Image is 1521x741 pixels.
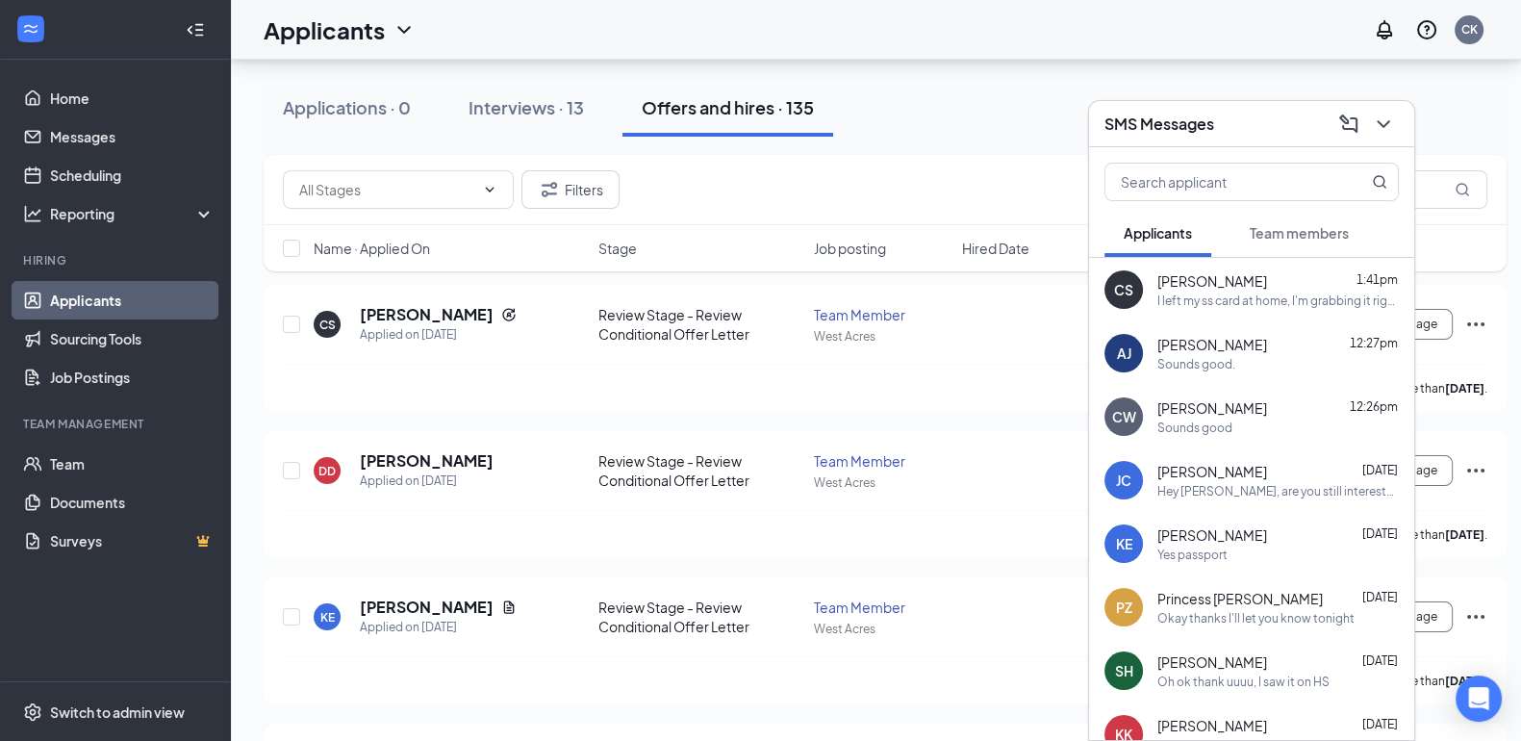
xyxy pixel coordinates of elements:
div: I left my ss card at home, I'm grabbing it right now. I will probably be about five minutes late [1157,293,1399,309]
span: [DATE] [1362,717,1398,731]
svg: Filter [538,178,561,201]
a: Documents [50,483,215,522]
div: Yes passport [1157,547,1228,563]
div: West Acres [814,621,951,637]
div: DD [318,463,336,479]
span: [DATE] [1362,463,1398,477]
span: [DATE] [1362,526,1398,541]
span: 12:26pm [1350,399,1398,414]
a: Applicants [50,281,215,319]
span: [PERSON_NAME] [1157,271,1267,291]
div: Applied on [DATE] [360,325,517,345]
div: Sounds good [1157,420,1232,436]
div: Team Management [23,416,211,432]
div: Switch to admin view [50,703,185,722]
div: KE [320,609,335,626]
svg: ChevronDown [393,18,416,41]
a: Team [50,445,215,483]
a: SurveysCrown [50,522,215,560]
button: ChevronDown [1368,109,1399,140]
button: Filter Filters [521,170,620,209]
h5: [PERSON_NAME] [360,450,494,472]
svg: WorkstreamLogo [21,19,40,38]
span: 12:27pm [1350,336,1398,350]
svg: Analysis [23,204,42,223]
span: [PERSON_NAME] [1157,525,1267,545]
svg: ChevronDown [1372,113,1395,136]
svg: Reapply [501,307,517,322]
svg: Ellipses [1464,605,1487,628]
h5: [PERSON_NAME] [360,597,494,618]
span: [PERSON_NAME] [1157,716,1267,735]
div: Okay thanks I'll let you know tonight [1157,610,1355,626]
svg: Collapse [186,20,205,39]
input: Search applicant [1105,164,1333,200]
div: Applications · 0 [283,95,411,119]
svg: QuestionInfo [1415,18,1438,41]
div: Team Member [814,598,951,617]
svg: Document [501,600,517,615]
div: Hey [PERSON_NAME], are you still interested in working at [DEMOGRAPHIC_DATA]-fil-A? [1157,483,1399,499]
div: Review Stage - Review Conditional Offer Letter [598,451,803,490]
a: Home [50,79,215,117]
b: [DATE] [1445,674,1484,688]
div: Sounds good. [1157,356,1235,372]
svg: Notifications [1373,18,1396,41]
span: [DATE] [1362,590,1398,604]
span: Name · Applied On [314,239,430,258]
div: CS [319,317,336,333]
h5: [PERSON_NAME] [360,304,494,325]
a: Job Postings [50,358,215,396]
button: ComposeMessage [1333,109,1364,140]
span: 1:41pm [1356,272,1398,287]
div: Team Member [814,451,951,471]
div: Review Stage - Review Conditional Offer Letter [598,305,803,344]
span: Princess [PERSON_NAME] [1157,589,1323,608]
div: Oh ok thank uuuu, I saw it on HS [1157,674,1330,690]
div: SH [1115,661,1133,680]
div: KE [1116,534,1132,553]
div: Reporting [50,204,215,223]
span: Team members [1250,224,1349,242]
span: Stage [598,239,637,258]
span: Job posting [814,239,886,258]
span: [PERSON_NAME] [1157,335,1267,354]
div: Offers and hires · 135 [642,95,814,119]
a: Messages [50,117,215,156]
div: Review Stage - Review Conditional Offer Letter [598,598,803,636]
svg: ChevronDown [482,182,497,197]
svg: MagnifyingGlass [1372,174,1387,190]
span: Applicants [1124,224,1192,242]
a: Sourcing Tools [50,319,215,358]
h1: Applicants [264,13,385,46]
div: AJ [1117,344,1131,363]
h3: SMS Messages [1104,114,1214,135]
span: Hired Date [962,239,1029,258]
div: Team Member [814,305,951,324]
span: [PERSON_NAME] [1157,652,1267,672]
div: Applied on [DATE] [360,472,494,491]
svg: ComposeMessage [1337,113,1360,136]
a: Scheduling [50,156,215,194]
div: JC [1116,471,1131,490]
span: [PERSON_NAME] [1157,462,1267,481]
div: Applied on [DATE] [360,618,517,637]
svg: Settings [23,703,42,722]
div: CW [1112,407,1136,426]
div: CK [1461,21,1478,38]
svg: Ellipses [1464,459,1487,482]
div: PZ [1116,598,1132,617]
svg: MagnifyingGlass [1455,182,1470,197]
div: Open Intercom Messenger [1456,676,1502,722]
div: West Acres [814,328,951,345]
svg: Ellipses [1464,313,1487,336]
div: Interviews · 13 [469,95,584,119]
b: [DATE] [1445,527,1484,542]
b: [DATE] [1445,381,1484,396]
div: West Acres [814,474,951,491]
span: [PERSON_NAME] [1157,398,1267,418]
span: [DATE] [1362,653,1398,668]
div: CS [1114,280,1133,299]
input: All Stages [299,179,474,200]
div: Hiring [23,252,211,268]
